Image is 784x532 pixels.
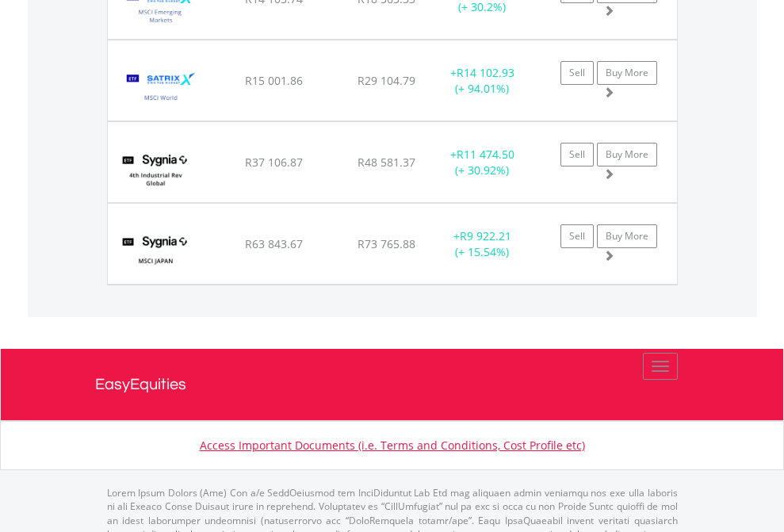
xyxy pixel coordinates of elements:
[245,155,303,170] span: R37 106.87
[358,73,415,88] span: R29 104.79
[460,228,511,243] span: R9 922.21
[433,65,532,97] div: + (+ 94.01%)
[560,224,594,248] a: Sell
[116,142,196,198] img: TFSA.SYG4IR.png
[433,147,532,178] div: + (+ 30.92%)
[560,143,594,166] a: Sell
[597,224,657,248] a: Buy More
[116,60,207,117] img: TFSA.STXWDM.png
[597,143,657,166] a: Buy More
[457,147,514,162] span: R11 474.50
[457,65,514,80] span: R14 102.93
[358,236,415,251] span: R73 765.88
[245,236,303,251] span: R63 843.67
[95,349,690,420] a: EasyEquities
[560,61,594,85] a: Sell
[597,61,657,85] a: Buy More
[116,224,196,280] img: TFSA.SYGJP.png
[200,438,585,453] a: Access Important Documents (i.e. Terms and Conditions, Cost Profile etc)
[358,155,415,170] span: R48 581.37
[433,228,532,260] div: + (+ 15.54%)
[245,73,303,88] span: R15 001.86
